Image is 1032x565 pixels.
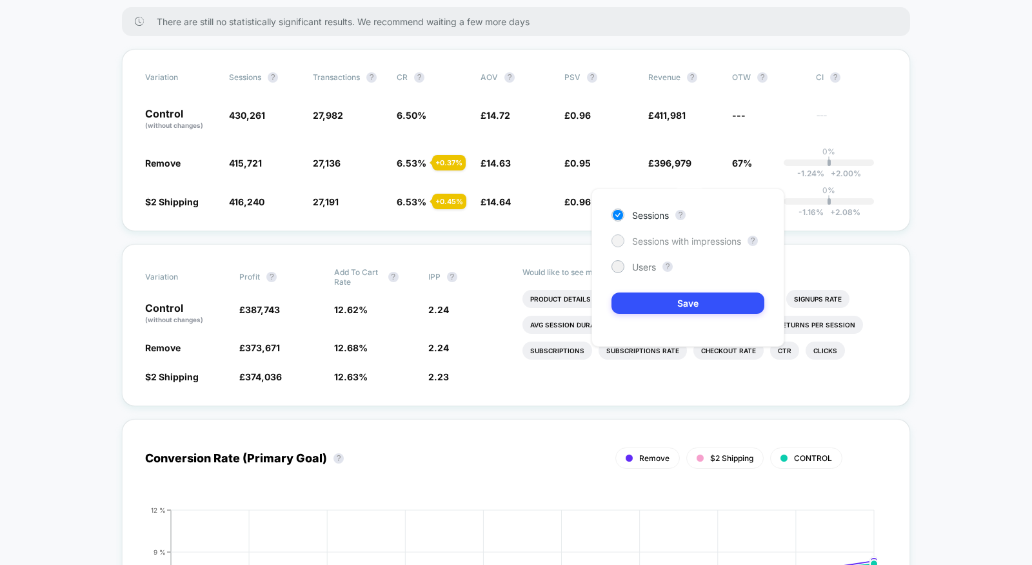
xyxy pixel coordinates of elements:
[366,72,377,83] button: ?
[486,110,510,121] span: 14.72
[145,267,216,287] span: Variation
[397,196,426,207] span: 6.53 %
[770,316,863,334] li: Returns Per Session
[397,72,408,82] span: CR
[710,453,753,463] span: $2 Shipping
[157,16,884,27] span: There are still no statistically significant results. We recommend waiting a few more days
[786,290,849,308] li: Signups Rate
[447,272,457,282] button: ?
[564,110,591,121] span: £
[816,72,887,83] span: CI
[266,272,277,282] button: ?
[313,72,360,82] span: Transactions
[648,110,686,121] span: £
[245,371,282,382] span: 374,036
[145,316,203,324] span: (without changes)
[757,72,768,83] button: ?
[794,453,832,463] span: CONTROL
[570,196,591,207] span: 0.96
[504,72,515,83] button: ?
[239,304,280,315] span: £
[822,185,835,195] p: 0%
[151,506,166,514] tspan: 12 %
[564,196,591,207] span: £
[632,262,656,272] span: Users
[333,453,344,464] button: ?
[145,108,216,130] p: Control
[239,371,282,382] span: £
[229,196,264,207] span: 416,240
[397,110,426,121] span: 6.50 %
[828,195,830,205] p: |
[334,342,368,353] span: 12.68 %
[145,303,226,325] p: Control
[486,196,511,207] span: 14.64
[797,169,824,178] span: -1.24 %
[239,342,280,353] span: £
[732,110,746,121] span: ---
[229,110,265,121] span: 430,261
[748,236,758,246] button: ?
[245,342,280,353] span: 373,671
[229,158,262,169] span: 415,721
[239,272,260,282] span: Profit
[822,147,835,156] p: 0%
[611,293,764,314] button: Save
[648,158,691,169] span: £
[654,158,691,169] span: 396,979
[481,72,498,82] span: AOV
[145,158,181,169] span: Remove
[570,158,591,169] span: 0.95
[486,158,511,169] span: 14.63
[145,371,199,382] span: $2 Shipping
[824,207,860,217] span: 2.08 %
[481,158,511,169] span: £
[313,196,339,207] span: 27,191
[816,112,887,130] span: ---
[648,72,680,82] span: Revenue
[145,72,216,83] span: Variation
[806,342,845,360] li: Clicks
[828,156,830,166] p: |
[662,262,673,272] button: ?
[432,155,466,170] div: + 0.37 %
[145,196,199,207] span: $2 Shipping
[799,207,824,217] span: -1.16 %
[334,304,368,315] span: 12.62 %
[388,272,399,282] button: ?
[632,236,741,247] span: Sessions with impressions
[334,371,368,382] span: 12.63 %
[334,267,382,287] span: Add To Cart Rate
[481,110,510,121] span: £
[313,110,343,121] span: 27,982
[481,196,511,207] span: £
[432,194,466,209] div: + 0.45 %
[154,548,166,555] tspan: 9 %
[397,158,426,169] span: 6.53 %
[428,272,441,282] span: IPP
[732,72,803,83] span: OTW
[564,72,580,82] span: PSV
[587,72,597,83] button: ?
[830,72,840,83] button: ?
[522,342,592,360] li: Subscriptions
[824,169,861,178] span: 2.00 %
[428,342,449,353] span: 2.24
[654,110,686,121] span: 411,981
[145,121,203,129] span: (without changes)
[229,72,261,82] span: Sessions
[830,207,835,217] span: +
[687,72,697,83] button: ?
[675,210,686,220] button: ?
[313,158,341,169] span: 27,136
[268,72,278,83] button: ?
[145,342,181,353] span: Remove
[632,210,669,221] span: Sessions
[831,169,836,178] span: +
[522,290,640,308] li: Product Details Views Rate
[564,158,591,169] span: £
[570,110,591,121] span: 0.96
[428,371,449,382] span: 2.23
[245,304,280,315] span: 387,743
[522,316,619,334] li: Avg Session Duration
